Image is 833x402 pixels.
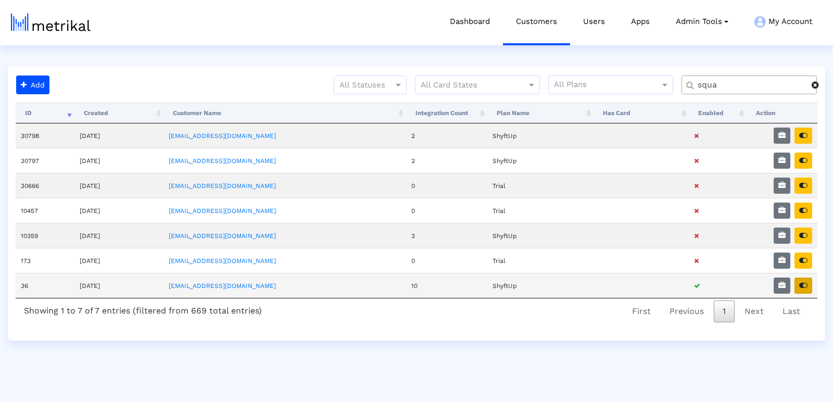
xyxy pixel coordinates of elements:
[406,173,487,198] td: 0
[774,300,809,322] a: Last
[16,148,74,173] td: 30797
[169,257,276,265] a: [EMAIL_ADDRESS][DOMAIN_NAME]
[169,182,276,190] a: [EMAIL_ADDRESS][DOMAIN_NAME]
[406,148,487,173] td: 2
[169,207,276,215] a: [EMAIL_ADDRESS][DOMAIN_NAME]
[747,103,817,123] th: Action
[74,103,163,123] th: Created: activate to sort column ascending
[406,273,487,298] td: 10
[74,198,163,223] td: [DATE]
[487,273,594,298] td: ShyftUp
[16,173,74,198] td: 30666
[169,232,276,240] a: [EMAIL_ADDRESS][DOMAIN_NAME]
[406,123,487,148] td: 2
[554,79,662,92] input: All Plans
[661,300,713,322] a: Previous
[406,223,487,248] td: 3
[487,223,594,248] td: ShyftUp
[487,123,594,148] td: ShyftUp
[169,132,276,140] a: [EMAIL_ADDRESS][DOMAIN_NAME]
[16,76,49,94] button: Add
[689,103,747,123] th: Enabled: activate to sort column ascending
[406,103,487,123] th: Integration Count: activate to sort column ascending
[16,198,74,223] td: 10457
[74,173,163,198] td: [DATE]
[11,14,91,31] img: metrical-logo-light.png
[623,300,660,322] a: First
[16,298,270,320] div: Showing 1 to 7 of 7 entries (filtered from 669 total entries)
[487,198,594,223] td: Trial
[594,103,689,123] th: Has Card: activate to sort column ascending
[406,248,487,273] td: 0
[16,123,74,148] td: 30798
[74,223,163,248] td: [DATE]
[736,300,773,322] a: Next
[74,273,163,298] td: [DATE]
[487,103,594,123] th: Plan Name: activate to sort column ascending
[406,198,487,223] td: 0
[163,103,406,123] th: Customer Name: activate to sort column ascending
[16,273,74,298] td: 36
[169,157,276,165] a: [EMAIL_ADDRESS][DOMAIN_NAME]
[487,248,594,273] td: Trial
[74,248,163,273] td: [DATE]
[690,80,812,91] input: Customer Name
[74,123,163,148] td: [DATE]
[74,148,163,173] td: [DATE]
[16,223,74,248] td: 10359
[487,148,594,173] td: ShyftUp
[16,248,74,273] td: 173
[754,16,766,28] img: my-account-menu-icon.png
[16,103,74,123] th: ID: activate to sort column ascending
[421,79,515,92] input: All Card States
[714,300,735,322] a: 1
[169,282,276,290] a: [EMAIL_ADDRESS][DOMAIN_NAME]
[487,173,594,198] td: Trial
